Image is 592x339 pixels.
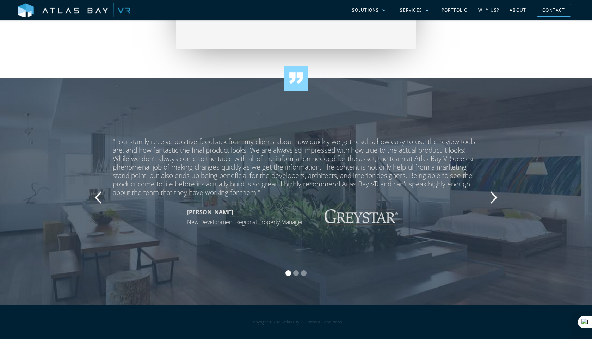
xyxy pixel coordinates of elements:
[187,208,233,216] strong: [PERSON_NAME]
[400,7,422,13] div: Services
[289,72,303,85] img: Quote about VR from developers
[301,270,307,276] div: Show slide 3 of 3
[542,5,565,16] div: Contact
[113,137,479,197] div: "I constantly receive positive feedback from my clients about how quickly we get results, how eas...
[85,137,507,258] div: carousel
[306,319,342,325] a: Terms & Conditions
[479,137,507,258] div: next slide
[85,137,113,258] div: previous slide
[18,3,130,18] img: Atlas Bay VR Logo
[113,137,479,228] div: 1 of 3
[352,7,379,13] div: Solutions
[187,207,303,228] p: New Development Regional Property Manager
[537,4,571,17] a: Contact
[285,270,291,276] div: Show slide 1 of 3
[293,270,299,276] div: Show slide 2 of 3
